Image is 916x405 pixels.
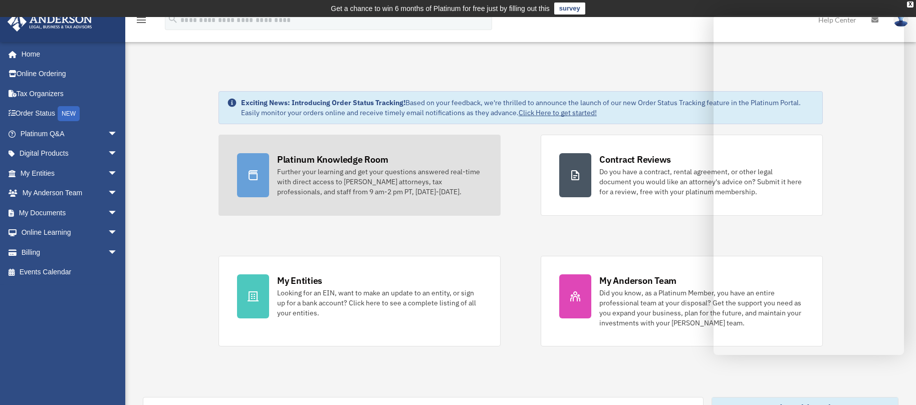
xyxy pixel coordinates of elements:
div: NEW [58,106,80,121]
a: Order StatusNEW [7,104,133,124]
div: Do you have a contract, rental agreement, or other legal document you would like an attorney's ad... [599,167,804,197]
div: close [907,2,913,8]
span: arrow_drop_down [108,242,128,263]
span: arrow_drop_down [108,203,128,223]
span: arrow_drop_down [108,183,128,204]
a: Events Calendar [7,262,133,282]
strong: Exciting News: Introducing Order Status Tracking! [241,98,405,107]
span: arrow_drop_down [108,163,128,184]
i: menu [135,14,147,26]
div: Did you know, as a Platinum Member, you have an entire professional team at your disposal? Get th... [599,288,804,328]
a: Platinum Knowledge Room Further your learning and get your questions answered real-time with dire... [218,135,501,216]
div: My Anderson Team [599,274,676,287]
a: My Entities Looking for an EIN, want to make an update to an entity, or sign up for a bank accoun... [218,256,501,346]
a: My Anderson Teamarrow_drop_down [7,183,133,203]
a: My Documentsarrow_drop_down [7,203,133,223]
a: menu [135,18,147,26]
a: My Entitiesarrow_drop_down [7,163,133,183]
div: My Entities [277,274,322,287]
img: Anderson Advisors Platinum Portal [5,12,95,32]
div: Looking for an EIN, want to make an update to an entity, or sign up for a bank account? Click her... [277,288,482,318]
span: arrow_drop_down [108,223,128,243]
div: Contract Reviews [599,153,671,166]
div: Platinum Knowledge Room [277,153,388,166]
div: Further your learning and get your questions answered real-time with direct access to [PERSON_NAM... [277,167,482,197]
iframe: Chat Window [714,15,904,355]
a: Click Here to get started! [519,108,597,117]
span: arrow_drop_down [108,124,128,144]
a: Online Ordering [7,64,133,84]
a: survey [554,3,585,15]
div: Based on your feedback, we're thrilled to announce the launch of our new Order Status Tracking fe... [241,98,814,118]
i: search [167,14,178,25]
div: Get a chance to win 6 months of Platinum for free just by filling out this [331,3,550,15]
a: Contract Reviews Do you have a contract, rental agreement, or other legal document you would like... [541,135,823,216]
a: Platinum Q&Aarrow_drop_down [7,124,133,144]
a: Billingarrow_drop_down [7,242,133,262]
a: My Anderson Team Did you know, as a Platinum Member, you have an entire professional team at your... [541,256,823,346]
a: Digital Productsarrow_drop_down [7,144,133,164]
a: Home [7,44,128,64]
span: arrow_drop_down [108,144,128,164]
a: Online Learningarrow_drop_down [7,223,133,243]
a: Tax Organizers [7,84,133,104]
